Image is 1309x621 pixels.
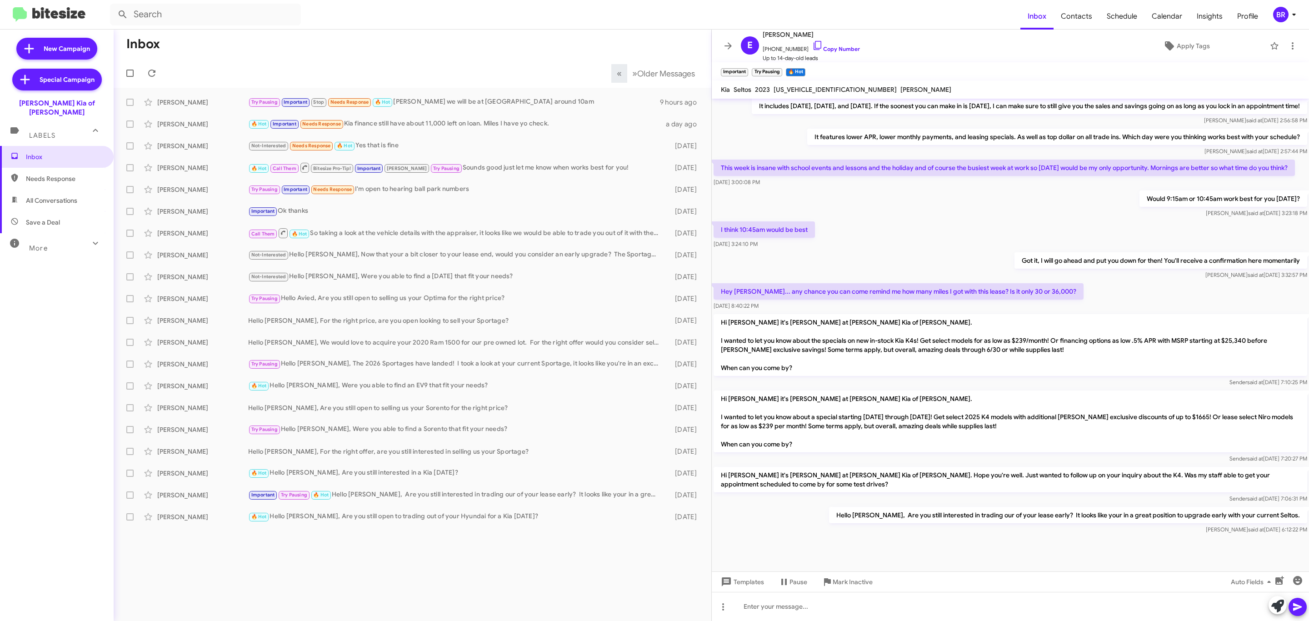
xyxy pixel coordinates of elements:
[632,68,637,79] span: »
[44,44,90,53] span: New Campaign
[248,162,663,173] div: Sounds good just let me know when works best for you!
[251,99,278,105] span: Try Pausing
[663,338,704,347] div: [DATE]
[611,64,627,83] button: Previous
[714,160,1295,176] p: This week is insane with school events and lessons and the holiday and of course the busiest week...
[1107,38,1265,54] button: Apply Tags
[157,338,248,347] div: [PERSON_NAME]
[763,29,860,40] span: [PERSON_NAME]
[251,143,286,149] span: Not-Interested
[1230,3,1265,30] a: Profile
[26,152,103,161] span: Inbox
[714,283,1084,300] p: Hey [PERSON_NAME]... any chance you can come remind me how many miles I got with this lease? Is i...
[157,141,248,150] div: [PERSON_NAME]
[663,360,704,369] div: [DATE]
[29,244,48,252] span: More
[714,314,1307,376] p: Hi [PERSON_NAME] it's [PERSON_NAME] at [PERSON_NAME] Kia of [PERSON_NAME]. I wanted to let you kn...
[273,165,296,171] span: Call Them
[786,68,805,76] small: 🔥 Hot
[251,470,267,476] span: 🔥 Hot
[157,98,248,107] div: [PERSON_NAME]
[714,240,758,247] span: [DATE] 3:24:10 PM
[110,4,301,25] input: Search
[663,294,704,303] div: [DATE]
[1099,3,1144,30] span: Schedule
[157,250,248,260] div: [PERSON_NAME]
[663,163,704,172] div: [DATE]
[1246,117,1262,124] span: said at
[433,165,460,171] span: Try Pausing
[663,250,704,260] div: [DATE]
[12,69,102,90] a: Special Campaign
[1014,252,1307,269] p: Got it, I will go ahead and put you down for then! You'll receive a confirmation here momentarily
[313,186,352,192] span: Needs Response
[157,294,248,303] div: [PERSON_NAME]
[714,179,760,185] span: [DATE] 3:00:08 PM
[337,143,352,149] span: 🔥 Hot
[1229,495,1307,502] span: Sender [DATE] 7:06:31 PM
[1204,117,1307,124] span: [PERSON_NAME] [DATE] 2:56:58 PM
[1247,495,1263,502] span: said at
[1247,148,1263,155] span: said at
[714,302,759,309] span: [DATE] 8:40:22 PM
[157,316,248,325] div: [PERSON_NAME]
[251,186,278,192] span: Try Pausing
[734,85,751,94] span: Seltos
[157,229,248,238] div: [PERSON_NAME]
[627,64,700,83] button: Next
[1020,3,1054,30] a: Inbox
[1206,526,1307,533] span: [PERSON_NAME] [DATE] 6:12:22 PM
[617,68,622,79] span: «
[248,424,663,435] div: Hello [PERSON_NAME], Were you able to find a Sorento that fit your needs?
[251,208,275,214] span: Important
[719,574,764,590] span: Templates
[1189,3,1230,30] a: Insights
[281,492,307,498] span: Try Pausing
[292,143,331,149] span: Needs Response
[829,507,1307,523] p: Hello [PERSON_NAME], Are you still interested in trading our of your lease early? It looks like y...
[1206,210,1307,216] span: [PERSON_NAME] [DATE] 3:23:18 PM
[251,274,286,280] span: Not-Interested
[663,229,704,238] div: [DATE]
[721,68,748,76] small: Important
[251,383,267,389] span: 🔥 Hot
[375,99,390,105] span: 🔥 Hot
[157,512,248,521] div: [PERSON_NAME]
[157,185,248,194] div: [PERSON_NAME]
[1144,3,1189,30] a: Calendar
[1248,210,1264,216] span: said at
[251,514,267,520] span: 🔥 Hot
[251,121,267,127] span: 🔥 Hot
[157,469,248,478] div: [PERSON_NAME]
[40,75,95,84] span: Special Campaign
[663,120,704,129] div: a day ago
[157,120,248,129] div: [PERSON_NAME]
[330,99,369,105] span: Needs Response
[721,85,730,94] span: Kia
[248,511,663,522] div: Hello [PERSON_NAME], Are you still open to trading out of your Hyundai for a Kia [DATE]?
[1247,455,1263,462] span: said at
[251,252,286,258] span: Not-Interested
[251,165,267,171] span: 🔥 Hot
[248,250,663,260] div: Hello [PERSON_NAME], Now that your a bit closer to your lease end, would you consider an early up...
[248,316,663,325] div: Hello [PERSON_NAME], For the right price, are you open looking to sell your Sportage?
[251,492,275,498] span: Important
[251,231,275,237] span: Call Them
[248,381,663,391] div: Hello [PERSON_NAME], Were you able to find an EV9 that fit your needs?
[273,121,296,127] span: Important
[302,121,341,127] span: Needs Response
[157,491,248,500] div: [PERSON_NAME]
[313,99,324,105] span: Stop
[1139,190,1307,207] p: Would 9:15am or 10:45am work best for you [DATE]?
[747,38,753,53] span: E
[248,293,663,304] div: Hello Avied, Are you still open to selling us your Optima for the right price?
[157,207,248,216] div: [PERSON_NAME]
[663,447,704,456] div: [DATE]
[248,447,663,456] div: Hello [PERSON_NAME], For the right offer, are you still interested in selling us your Sportage?
[157,272,248,281] div: [PERSON_NAME]
[812,45,860,52] a: Copy Number
[1177,38,1210,54] span: Apply Tags
[387,165,427,171] span: [PERSON_NAME]
[900,85,951,94] span: [PERSON_NAME]
[26,196,77,205] span: All Conversations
